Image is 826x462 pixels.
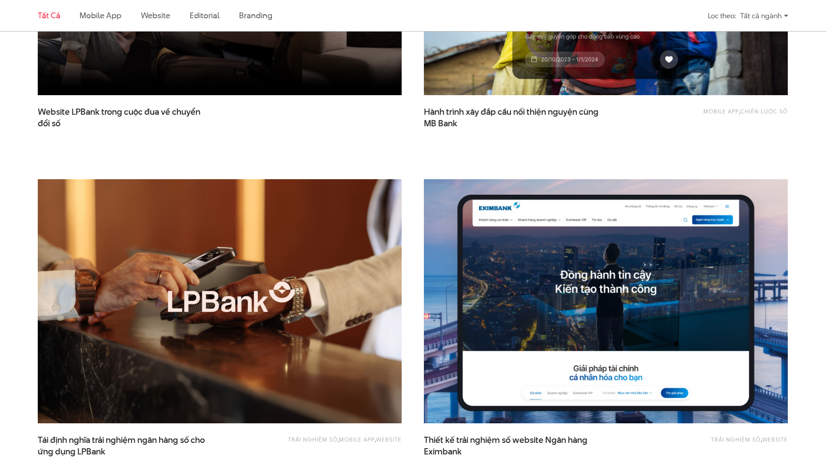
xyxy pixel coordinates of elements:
a: Branding [239,10,272,21]
a: Trải nghiệm số [288,435,338,443]
a: Website [141,10,170,21]
a: Mobile app [339,435,375,443]
span: Website LPBank trong cuộc đua về chuyển [38,106,215,129]
a: Hành trình xây đắp cầu nối thiện nguyện cùngMB Bank [424,106,602,129]
a: Tái định nghĩa trải nghiệm ngân hàng số choứng dụng LPBank [38,434,215,457]
div: , [642,106,788,124]
span: MB Bank [424,118,457,129]
a: Trải nghiệm số [711,435,761,443]
a: Mobile app [703,107,739,115]
div: , , [256,434,402,452]
a: Website LPBank trong cuộc đua về chuyểnđổi số [38,106,215,129]
span: Thiết kế trải nghiệm số website Ngân hàng [424,434,602,457]
span: Hành trình xây đắp cầu nối thiện nguyện cùng [424,106,602,129]
a: Chiến lược số [740,107,788,115]
a: Tất cả [38,10,60,21]
img: Eximbank Website Portal [406,167,806,436]
div: Lọc theo: [708,8,736,24]
span: đổi số [38,118,60,129]
span: ứng dụng LPBank [38,446,105,458]
a: Website [376,435,402,443]
span: Tái định nghĩa trải nghiệm ngân hàng số cho [38,434,215,457]
div: Tất cả ngành [740,8,788,24]
a: Website [762,435,788,443]
a: Editorial [190,10,219,21]
div: , [642,434,788,452]
a: Mobile app [80,10,121,21]
span: Eximbank [424,446,462,458]
img: LPBank Thumb [38,179,402,423]
a: Thiết kế trải nghiệm số website Ngân hàngEximbank [424,434,602,457]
